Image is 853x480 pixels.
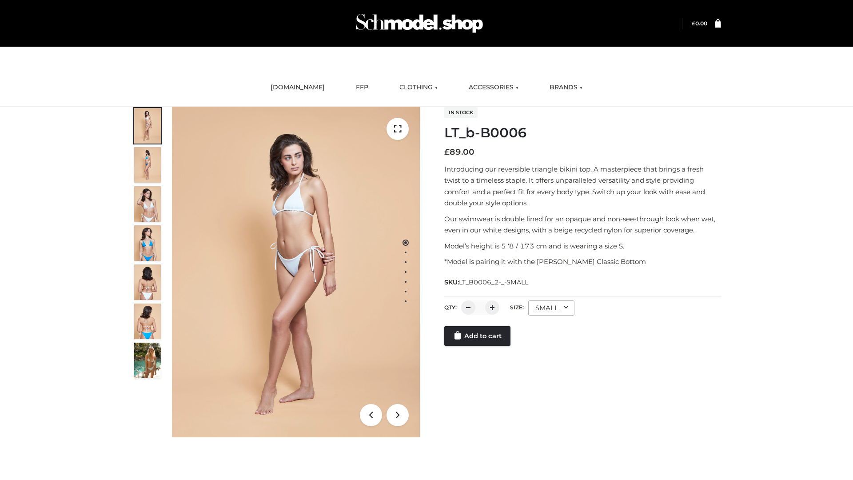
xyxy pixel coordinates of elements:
bdi: 0.00 [692,20,707,27]
label: QTY: [444,304,457,311]
a: [DOMAIN_NAME] [264,78,331,97]
a: ACCESSORIES [462,78,525,97]
img: ArielClassicBikiniTop_CloudNine_AzureSky_OW114ECO_4-scaled.jpg [134,225,161,261]
span: £ [692,20,695,27]
img: ArielClassicBikiniTop_CloudNine_AzureSky_OW114ECO_1-scaled.jpg [134,108,161,144]
h1: LT_b-B0006 [444,125,721,141]
img: ArielClassicBikiniTop_CloudNine_AzureSky_OW114ECO_2-scaled.jpg [134,147,161,183]
a: Add to cart [444,326,510,346]
label: Size: [510,304,524,311]
div: SMALL [528,300,574,316]
span: In stock [444,107,478,118]
p: Our swimwear is double lined for an opaque and non-see-through look when wet, even in our white d... [444,213,721,236]
p: *Model is pairing it with the [PERSON_NAME] Classic Bottom [444,256,721,268]
p: Introducing our reversible triangle bikini top. A masterpiece that brings a fresh twist to a time... [444,164,721,209]
p: Model’s height is 5 ‘8 / 173 cm and is wearing a size S. [444,240,721,252]
a: BRANDS [543,78,589,97]
img: ArielClassicBikiniTop_CloudNine_AzureSky_OW114ECO_7-scaled.jpg [134,264,161,300]
span: £ [444,147,450,157]
img: Arieltop_CloudNine_AzureSky2.jpg [134,343,161,378]
span: LT_B0006_2-_-SMALL [459,278,528,286]
img: ArielClassicBikiniTop_CloudNine_AzureSky_OW114ECO_8-scaled.jpg [134,304,161,339]
img: ArielClassicBikiniTop_CloudNine_AzureSky_OW114ECO_3-scaled.jpg [134,186,161,222]
span: SKU: [444,277,529,288]
a: CLOTHING [393,78,444,97]
img: ArielClassicBikiniTop_CloudNine_AzureSky_OW114ECO_1 [172,107,420,437]
a: £0.00 [692,20,707,27]
img: Schmodel Admin 964 [353,6,486,41]
a: FFP [349,78,375,97]
bdi: 89.00 [444,147,474,157]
